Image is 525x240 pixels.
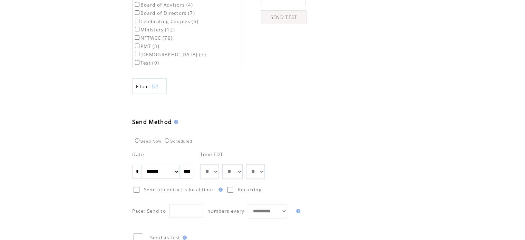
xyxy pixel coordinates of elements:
input: Ministers (12) [135,27,139,31]
input: PMT (3) [135,44,139,48]
a: SEND TEST [261,10,307,24]
input: [DEMOGRAPHIC_DATA] (7) [135,52,139,56]
img: help.gif [172,120,178,124]
span: Show filters [136,84,148,89]
span: Pace: Send to [132,208,166,214]
input: Send Now [135,138,139,143]
label: NFTWCC (70) [134,35,173,41]
img: help.gif [294,209,300,213]
label: PMT (3) [134,43,159,49]
label: Ministers (12) [134,27,175,33]
span: Date [132,151,144,157]
input: Board of Advisors (4) [135,2,139,7]
input: Test (0) [135,60,139,65]
span: Send at contact`s local time [144,186,213,193]
input: NFTWCC (70) [135,35,139,40]
span: Recurring [238,186,262,193]
label: Board of Directors (7) [134,10,195,16]
img: help.gif [181,236,187,240]
input: Board of Directors (7) [135,10,139,15]
img: filters.png [152,79,158,94]
a: Filter [132,78,167,94]
label: Scheduled [163,139,192,143]
span: Send Method [132,118,172,126]
label: [DEMOGRAPHIC_DATA] (7) [134,51,206,58]
label: Celebrating Couples (5) [134,18,199,25]
img: help.gif [216,188,223,192]
span: Time EDT [200,151,223,157]
label: Test (0) [134,60,159,66]
label: Send Now [133,139,162,143]
input: Celebrating Couples (5) [135,19,139,23]
label: Board of Advisors (4) [134,2,193,8]
span: numbers every [207,208,244,214]
input: Scheduled [165,138,169,143]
